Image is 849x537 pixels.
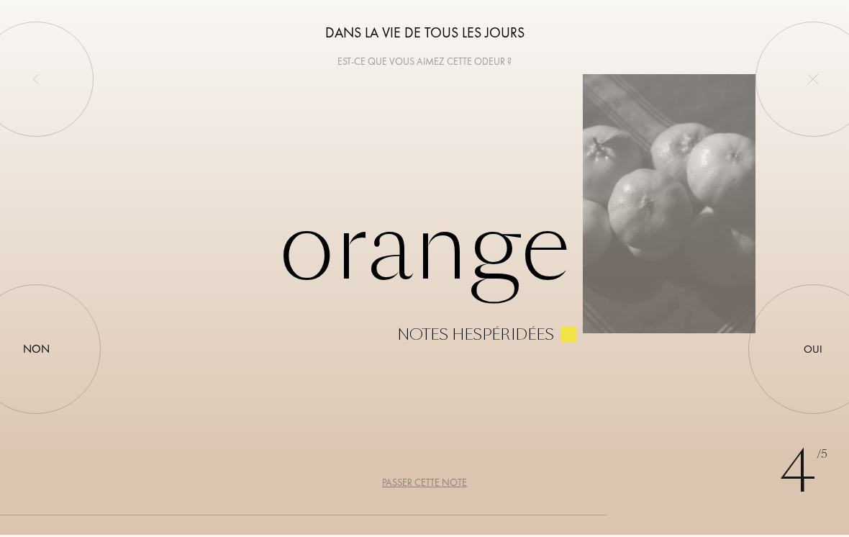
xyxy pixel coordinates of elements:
div: Oui [804,341,822,358]
span: /5 [817,446,827,463]
div: Non [23,340,50,358]
img: quit_onboard.svg [807,73,819,85]
div: Notes hespéridées [397,327,554,343]
div: 4 [779,429,827,515]
img: left_onboard.svg [30,73,42,85]
div: Passer cette note [382,475,467,490]
div: Orange [85,195,764,343]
